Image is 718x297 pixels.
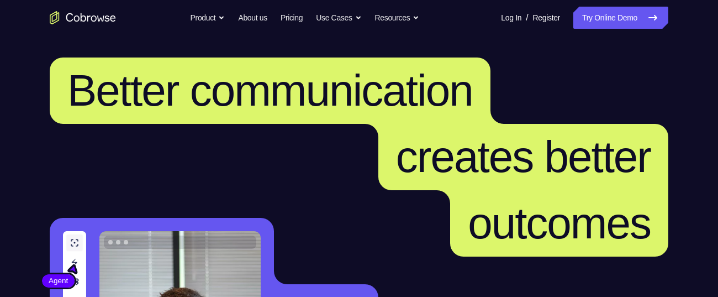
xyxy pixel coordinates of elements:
[573,7,668,29] a: Try Online Demo
[281,7,303,29] a: Pricing
[67,66,473,115] span: Better communication
[468,199,651,248] span: outcomes
[50,11,116,24] a: Go to the home page
[375,7,420,29] button: Resources
[533,7,560,29] a: Register
[316,7,361,29] button: Use Cases
[238,7,267,29] a: About us
[396,132,651,181] span: creates better
[42,275,75,286] span: Agent
[191,7,225,29] button: Product
[526,11,528,24] span: /
[501,7,521,29] a: Log In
